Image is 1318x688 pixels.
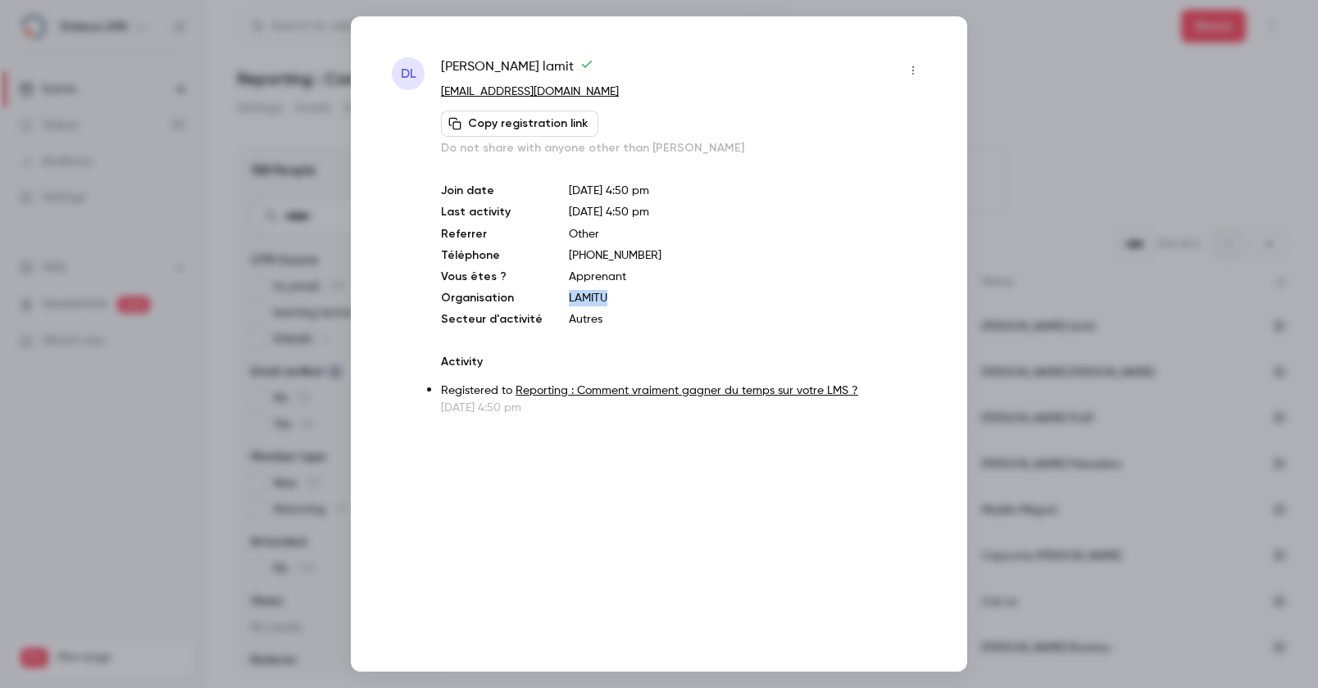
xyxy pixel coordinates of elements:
[441,354,926,370] p: Activity
[441,247,543,264] p: Téléphone
[441,111,598,137] button: Copy registration link
[569,206,649,218] span: [DATE] 4:50 pm
[441,86,619,97] a: [EMAIL_ADDRESS][DOMAIN_NAME]
[569,290,926,306] p: LAMITU
[569,247,926,264] p: [PHONE_NUMBER]
[441,311,543,328] p: Secteur d'activité
[569,183,926,199] p: [DATE] 4:50 pm
[401,64,416,84] span: dl
[569,269,926,285] p: Apprenant
[441,140,926,156] p: Do not share with anyone other than [PERSON_NAME]
[441,183,543,199] p: Join date
[441,204,543,221] p: Last activity
[516,385,858,396] a: Reporting : Comment vraiment gagner du temps sur votre LMS ?
[441,226,543,242] p: Referrer
[441,382,926,400] p: Registered to
[441,400,926,416] p: [DATE] 4:50 pm
[441,290,543,306] p: Organisation
[441,269,543,285] p: Vous êtes ?
[569,226,926,242] p: Other
[569,311,926,328] p: Autres
[441,57,593,84] span: [PERSON_NAME] lamit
